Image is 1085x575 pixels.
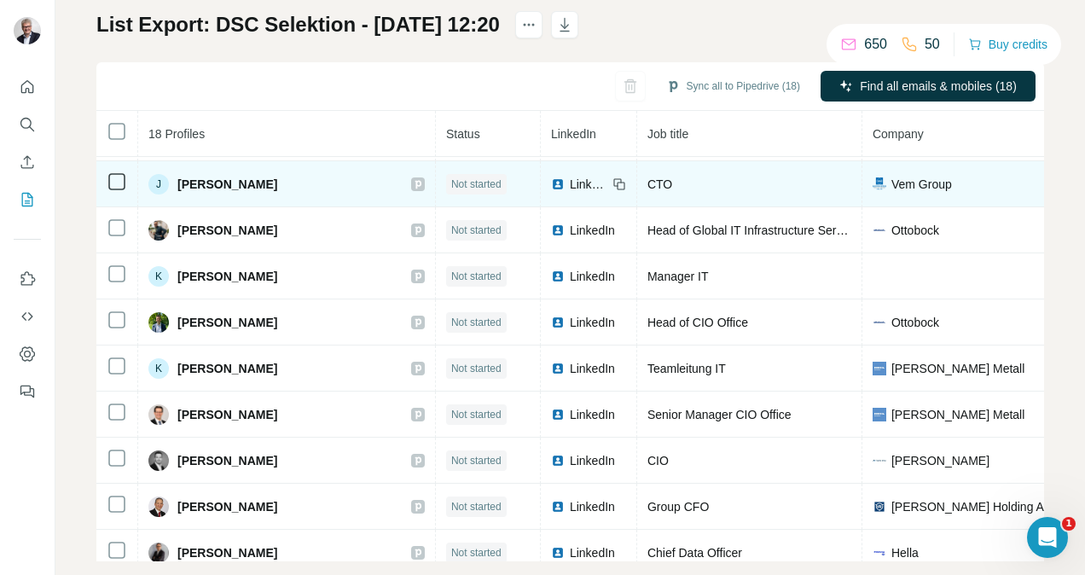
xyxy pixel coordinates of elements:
img: Avatar [148,450,169,471]
span: Find all emails & mobiles (18) [860,78,1017,95]
span: Ottobock [891,314,939,331]
span: LinkedIn [570,452,615,469]
img: LinkedIn logo [551,224,565,237]
img: LinkedIn logo [551,454,565,468]
span: LinkedIn [570,222,615,239]
img: company-logo [873,177,886,190]
span: LinkedIn [570,544,615,561]
span: Vem Group [891,176,952,193]
img: Avatar [148,220,169,241]
button: Use Surfe API [14,301,41,332]
span: Not started [451,407,502,422]
img: LinkedIn logo [551,500,565,514]
iframe: Intercom live chat [1027,517,1068,558]
span: [PERSON_NAME] [177,360,277,377]
button: Buy credits [968,32,1047,56]
span: Head of Global IT Infrastructure Service Operation Network & Hybrid Cloud [647,224,1044,237]
span: [PERSON_NAME] [177,498,277,515]
button: Sync all to Pipedrive (18) [654,73,812,99]
img: LinkedIn logo [551,362,565,375]
span: [PERSON_NAME] [177,222,277,239]
span: [PERSON_NAME] Metall [891,360,1024,377]
span: Not started [451,223,502,238]
button: Use Surfe on LinkedIn [14,264,41,294]
span: [PERSON_NAME] [177,406,277,423]
img: Avatar [148,497,169,517]
button: actions [515,11,542,38]
span: [PERSON_NAME] [891,452,989,469]
span: LinkedIn [570,498,615,515]
span: [PERSON_NAME] [177,176,277,193]
span: [PERSON_NAME] Holding AG [891,498,1053,515]
span: Group CFO [647,500,709,514]
p: 650 [864,34,887,55]
span: 18 Profiles [148,127,205,141]
img: Avatar [148,404,169,425]
span: LinkedIn [551,127,596,141]
img: LinkedIn logo [551,546,565,560]
span: Ottobock [891,222,939,239]
span: Head of CIO Office [647,316,748,329]
span: Senior Manager CIO Office [647,408,792,421]
span: LinkedIn [570,176,607,193]
span: LinkedIn [570,314,615,331]
img: company-logo [873,546,886,560]
span: [PERSON_NAME] [177,268,277,285]
span: Not started [451,177,502,192]
img: LinkedIn logo [551,316,565,329]
span: Not started [451,499,502,514]
img: company-logo [873,408,886,421]
span: LinkedIn [570,360,615,377]
img: LinkedIn logo [551,408,565,421]
span: Not started [451,269,502,284]
img: company-logo [873,362,886,375]
span: Chief Data Officer [647,546,742,560]
div: K [148,266,169,287]
span: Not started [451,545,502,560]
span: [PERSON_NAME] Metall [891,406,1024,423]
button: Quick start [14,72,41,102]
span: CTO [647,177,672,191]
p: 50 [925,34,940,55]
img: Avatar [148,543,169,563]
div: K [148,358,169,379]
img: Avatar [148,312,169,333]
img: LinkedIn logo [551,177,565,191]
img: company-logo [873,500,886,514]
button: Enrich CSV [14,147,41,177]
button: Search [14,109,41,140]
span: [PERSON_NAME] [177,452,277,469]
img: Avatar [14,17,41,44]
button: Dashboard [14,339,41,369]
span: Not started [451,315,502,330]
span: LinkedIn [570,406,615,423]
span: Not started [451,453,502,468]
span: Teamleitung IT [647,362,726,375]
span: [PERSON_NAME] [177,544,277,561]
span: [PERSON_NAME] [177,314,277,331]
div: J [148,174,169,195]
span: CIO [647,454,669,468]
span: LinkedIn [570,268,615,285]
button: My lists [14,184,41,215]
img: LinkedIn logo [551,270,565,283]
img: company-logo [873,316,886,329]
span: Not started [451,361,502,376]
h1: List Export: DSC Selektion - [DATE] 12:20 [96,11,500,38]
span: 1 [1062,517,1076,531]
span: Job title [647,127,688,141]
img: company-logo [873,224,886,237]
span: Hella [891,544,919,561]
span: Status [446,127,480,141]
span: Manager IT [647,270,709,283]
button: Find all emails & mobiles (18) [821,71,1036,102]
span: Company [873,127,924,141]
button: Feedback [14,376,41,407]
img: company-logo [873,454,886,468]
